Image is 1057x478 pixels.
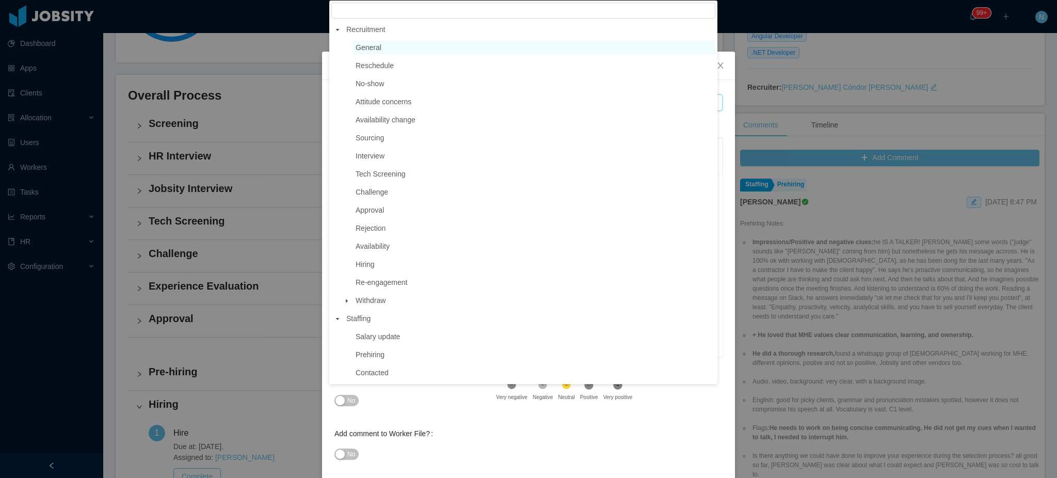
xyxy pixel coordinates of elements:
div: Very negative [496,393,527,401]
span: Tech Screening [353,167,715,181]
span: Re-engagement [353,276,715,290]
span: Hiring [353,258,715,272]
span: Approval [353,203,715,217]
span: Attitude concerns [356,98,411,106]
span: Availability [356,242,390,250]
span: Contacted [353,366,715,380]
label: Add comment to Worker File? [334,429,437,438]
span: Interview [356,152,385,160]
span: Approval [356,206,384,214]
span: No-show [356,79,384,88]
span: Salary update [356,332,400,341]
span: General [356,43,381,52]
span: Challenge [356,188,388,196]
span: Prehiring [353,348,715,362]
span: Challenge [353,185,715,199]
span: Prehiring [356,350,385,359]
span: Rejection [353,221,715,235]
span: No-show [353,77,715,91]
span: Rejection [356,224,386,232]
span: Withdraw [353,294,715,308]
span: Recruitment [344,23,715,37]
span: No [347,395,355,406]
span: Attitude concerns [353,95,715,109]
span: Interview [353,149,715,163]
span: Hiring [356,260,375,268]
i: icon: caret-down [335,316,340,322]
span: Staffing [346,314,371,323]
div: Negative [533,393,553,401]
i: icon: close [716,61,725,70]
span: Recruitment [346,25,385,34]
div: Neutral [558,393,574,401]
i: icon: caret-down [344,298,349,304]
div: Very positive [603,393,633,401]
span: Re-engagement [356,278,407,286]
span: Contacted [356,369,389,377]
span: Reschedule [356,61,394,70]
i: icon: caret-down [335,27,340,33]
button: Close [706,52,735,81]
span: Availability change [353,113,715,127]
span: Withdraw [356,296,386,305]
span: General [353,41,715,55]
span: Availability change [356,116,415,124]
span: Availability [353,240,715,253]
button: Highlight [334,395,359,406]
span: Staffing [344,312,715,326]
button: Add comment to Worker File? [334,449,359,460]
span: Salary update [353,330,715,344]
span: Sourcing [353,131,715,145]
span: Reschedule [353,59,715,73]
input: filter select [331,3,715,19]
span: Tech Screening [356,170,406,178]
div: Positive [580,393,598,401]
span: No [347,449,355,459]
span: Sourcing [356,134,384,142]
